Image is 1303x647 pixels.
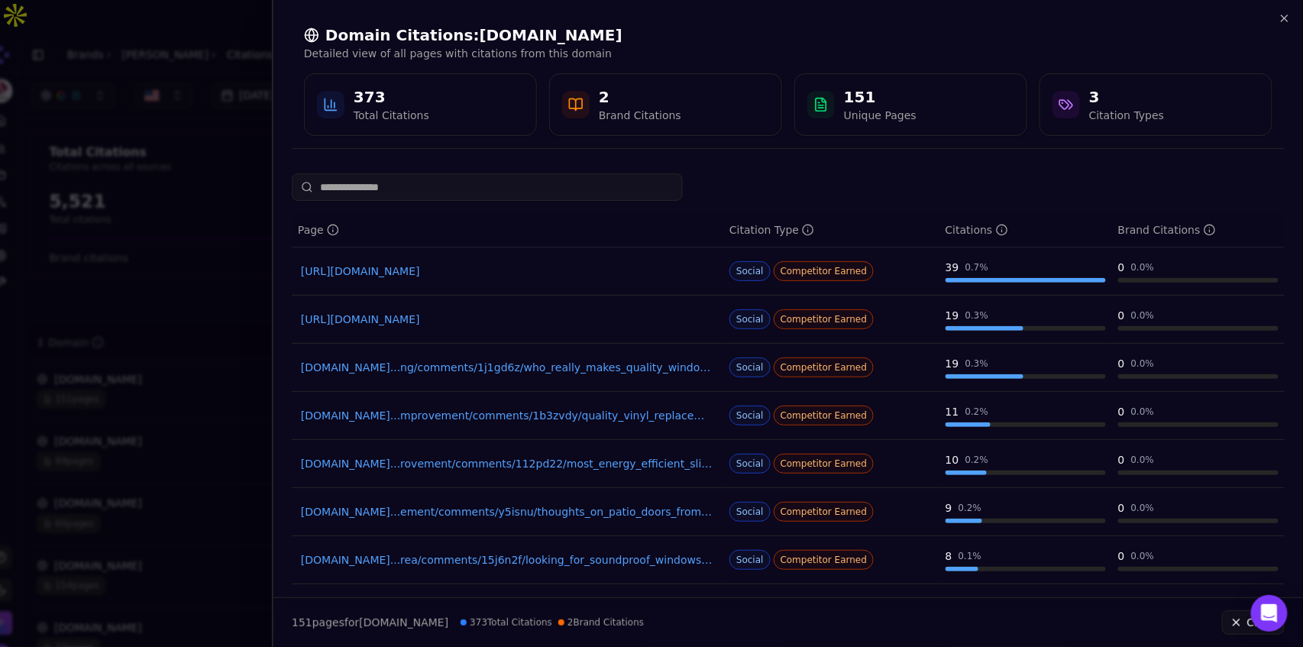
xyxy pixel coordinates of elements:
div: 0.0 % [1131,502,1155,514]
div: 0.3 % [965,357,989,370]
span: 2 Brand Citations [558,616,644,629]
a: [URL][DOMAIN_NAME] [301,312,714,327]
div: 0 [1118,260,1125,275]
span: Competitor Earned [774,309,875,329]
a: [DOMAIN_NAME]...ng/comments/1j1gd6z/who_really_makes_quality_windows_and_doors_at_a [301,360,714,375]
th: citationTypes [723,213,939,247]
th: totalCitationCount [939,213,1112,247]
span: 373 Total Citations [461,616,552,629]
div: 0 [1118,452,1125,467]
a: [DOMAIN_NAME]...ement/comments/y5isnu/thoughts_on_patio_doors_from_menards_and_home [301,504,714,519]
div: 0.0 % [1131,406,1155,418]
div: Total Citations [354,108,429,123]
div: 0 [1118,308,1125,323]
span: Social [729,357,771,377]
div: 0 [1118,548,1125,564]
div: Brand Citations [599,108,681,123]
button: Close [1222,610,1285,635]
th: brandCitationCount [1112,213,1285,247]
div: 19 [946,308,959,323]
span: Competitor Earned [774,357,875,377]
span: Competitor Earned [774,454,875,474]
div: Brand Citations [1118,222,1216,238]
div: 0.7 % [965,261,989,273]
div: 10 [946,452,959,467]
div: 0.0 % [1131,550,1155,562]
span: Social [729,454,771,474]
div: 151 [844,86,917,108]
a: [URL][DOMAIN_NAME] [301,264,714,279]
span: Social [729,406,771,425]
div: Unique Pages [844,108,917,123]
div: 39 [946,260,959,275]
span: Social [729,502,771,522]
span: Competitor Earned [774,502,875,522]
div: 8 [946,548,952,564]
div: 19 [946,356,959,371]
div: 0.0 % [1131,454,1155,466]
span: Competitor Earned [774,261,875,281]
div: 0.0 % [1131,309,1155,322]
div: 0.0 % [1131,261,1155,273]
span: Competitor Earned [774,550,875,570]
div: Page [298,222,339,238]
span: Social [729,261,771,281]
a: [DOMAIN_NAME]...rea/comments/15j6n2f/looking_for_soundproof_windows_with_stc_40_any [301,552,714,568]
span: Competitor Earned [774,406,875,425]
div: 3 [1089,86,1164,108]
div: 0.0 % [1131,357,1155,370]
div: Citations [946,222,1008,238]
div: 0.2 % [965,406,989,418]
p: page s for [292,615,448,630]
h2: Domain Citations: [DOMAIN_NAME] [304,24,1272,46]
a: [DOMAIN_NAME]...mprovement/comments/1b3zvdy/quality_vinyl_replacement_window_brands [301,408,714,423]
a: [DOMAIN_NAME]...rovement/comments/112pd22/most_energy_efficient_sliding_glass_doors [301,456,714,471]
span: [DOMAIN_NAME] [359,616,448,629]
th: page [292,213,723,247]
div: 0 [1118,500,1125,516]
span: 151 [292,616,312,629]
div: Citation Types [1089,108,1164,123]
div: 9 [946,500,952,516]
div: 0 [1118,404,1125,419]
div: 11 [946,404,959,419]
div: 0 [1118,356,1125,371]
span: Social [729,309,771,329]
div: 373 [354,86,429,108]
div: 0.2 % [965,454,989,466]
div: 0.3 % [965,309,989,322]
div: 0.1 % [959,550,982,562]
div: 2 [599,86,681,108]
div: 0.2 % [959,502,982,514]
span: Social [729,550,771,570]
div: Citation Type [729,222,814,238]
p: Detailed view of all pages with citations from this domain [304,46,1272,61]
